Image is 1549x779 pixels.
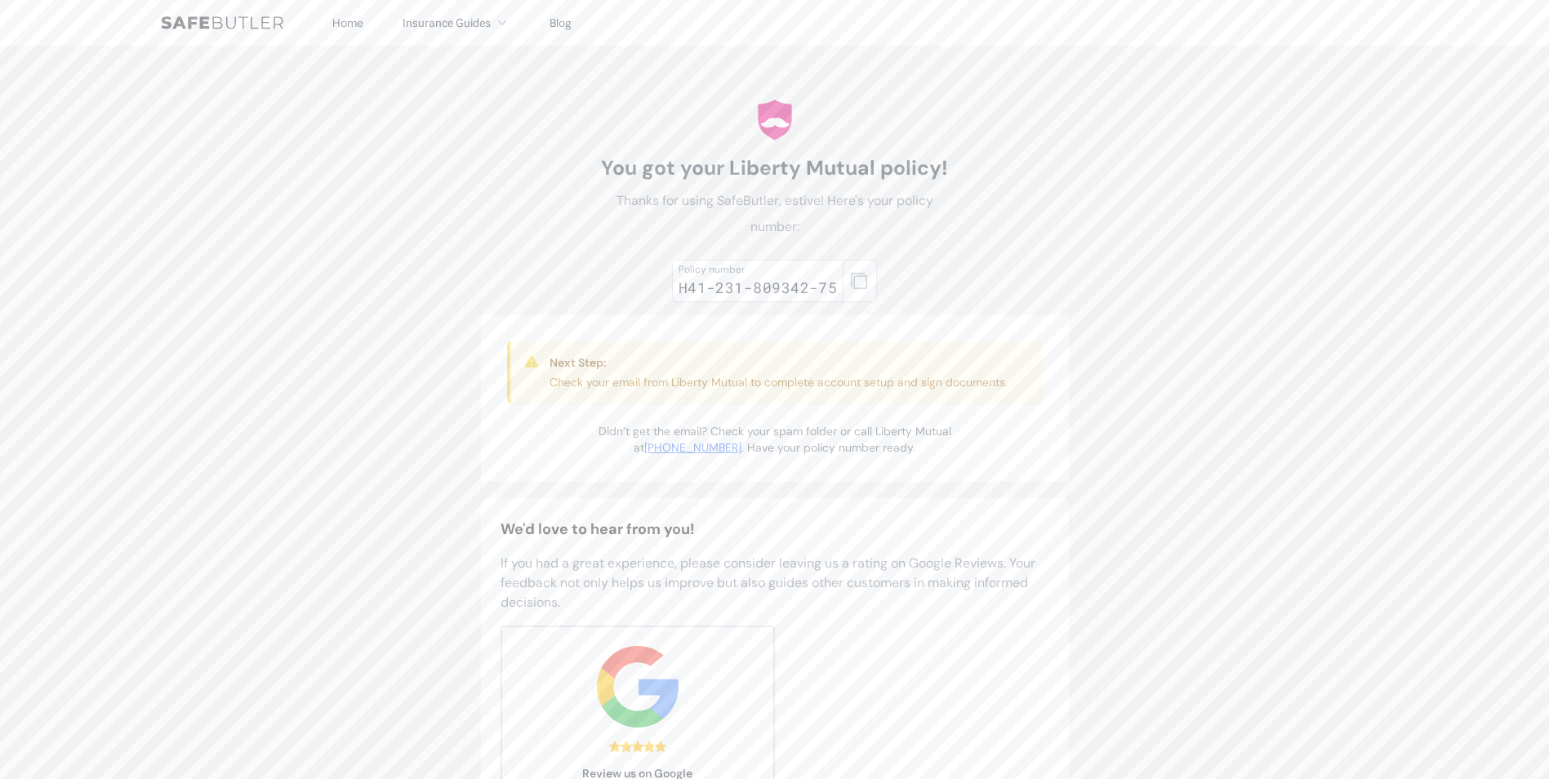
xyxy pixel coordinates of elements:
[644,440,741,455] a: [PHONE_NUMBER]
[550,16,572,30] a: Blog
[597,646,679,728] img: google.svg
[550,374,1008,390] p: Check your email from Liberty Mutual to complete account setup and sign documents.
[161,16,283,29] img: SafeButler Text Logo
[550,354,1008,371] h3: Next Step:
[332,16,363,30] a: Home
[679,263,838,276] div: Policy number
[501,554,1049,612] p: If you had a great experience, please consider leaving us a rating on Google Reviews. Your feedba...
[592,188,958,240] p: Thanks for using SafeButler, estive! Here's your policy number:
[609,741,666,752] div: 5.0
[592,423,958,456] p: Didn’t get the email? Check your spam folder or call Liberty Mutual at . Have your policy number ...
[592,155,958,181] h1: You got your Liberty Mutual policy!
[501,518,1049,541] h2: We'd love to hear from you!
[679,276,838,299] div: H41-231-809342-75
[403,13,510,33] button: Insurance Guides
